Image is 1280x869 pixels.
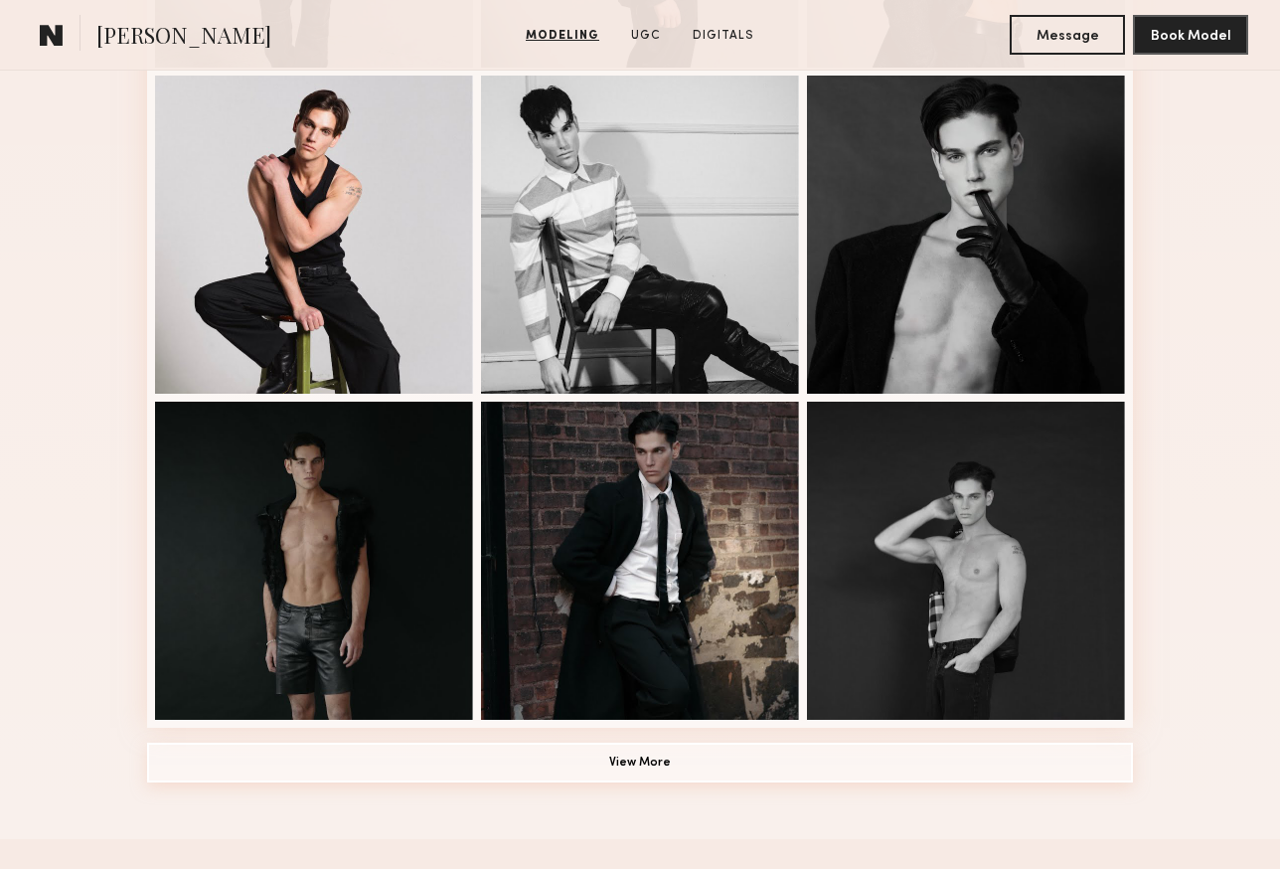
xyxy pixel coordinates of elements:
button: Book Model [1133,15,1248,55]
span: [PERSON_NAME] [96,20,271,55]
button: Message [1010,15,1125,55]
a: Modeling [518,27,607,45]
a: UGC [623,27,669,45]
a: Book Model [1133,26,1248,43]
button: View More [147,743,1133,782]
a: Digitals [685,27,762,45]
